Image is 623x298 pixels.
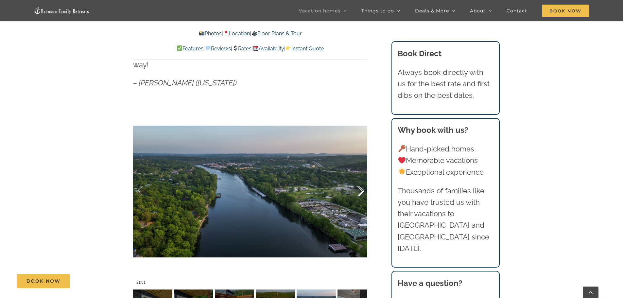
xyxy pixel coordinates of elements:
img: ❤️ [398,157,406,164]
span: Book Now [26,278,61,284]
a: Book Now [17,274,70,288]
span: Vacation homes [299,9,340,13]
span: Book Now [542,5,589,17]
span: Contact [507,9,527,13]
img: 🌟 [398,168,406,175]
img: 📸 [199,31,204,36]
img: 💬 [205,45,211,51]
img: Branson Family Retreats Logo [34,7,90,14]
a: Availability [253,45,284,52]
a: Floor Plans & Tour [251,30,302,37]
span: Deals & More [415,9,449,13]
em: – [PERSON_NAME] ([US_STATE]) [133,79,237,87]
img: 👉 [286,45,291,51]
p: | | [133,29,367,38]
img: 📆 [253,45,258,51]
p: Hand-picked homes Memorable vacations Exceptional experience [398,143,493,178]
p: | | | | [133,44,367,53]
a: Features [177,45,203,52]
a: Photos [199,30,222,37]
h3: Why book with us? [398,124,493,136]
p: Thousands of families like you have trusted us with their vacations to [GEOGRAPHIC_DATA] and [GEO... [398,185,493,254]
a: Rates [232,45,251,52]
a: Location [223,30,250,37]
p: Always book directly with us for the best rate and first dibs on the best dates. [398,67,493,101]
a: Instant Quote [286,45,324,52]
h3: Book Direct [398,48,493,60]
img: ✅ [177,45,182,51]
a: Reviews [205,45,231,52]
img: 📍 [223,31,229,36]
img: 🎥 [252,31,257,36]
img: 🔑 [398,145,406,152]
span: About [470,9,486,13]
span: Things to do [361,9,394,13]
img: 💲 [233,45,238,51]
